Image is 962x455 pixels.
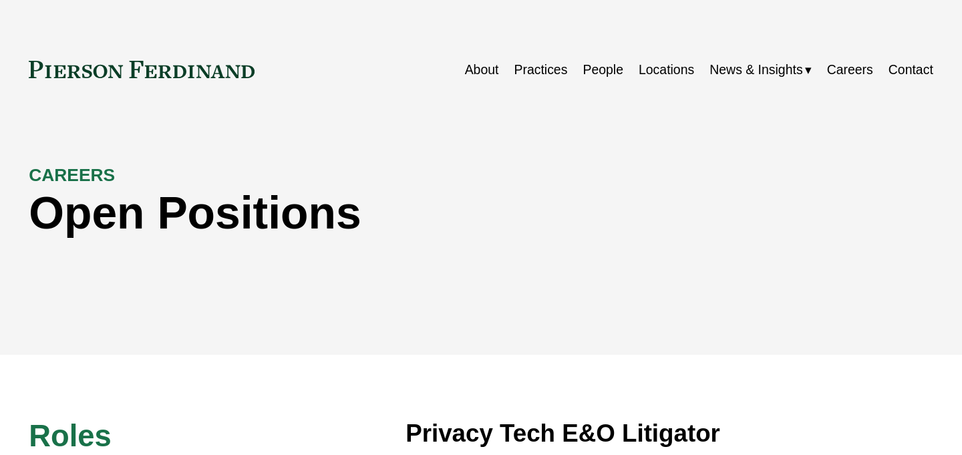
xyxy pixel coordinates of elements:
[827,57,873,83] a: Careers
[465,57,499,83] a: About
[29,419,112,453] span: Roles
[514,57,567,83] a: Practices
[709,58,802,82] span: News & Insights
[639,57,694,83] a: Locations
[583,57,623,83] a: People
[29,187,707,239] h1: Open Positions
[406,418,933,448] h3: Privacy Tech E&O Litigator
[29,165,115,185] strong: CAREERS
[889,57,933,83] a: Contact
[709,57,811,83] a: folder dropdown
